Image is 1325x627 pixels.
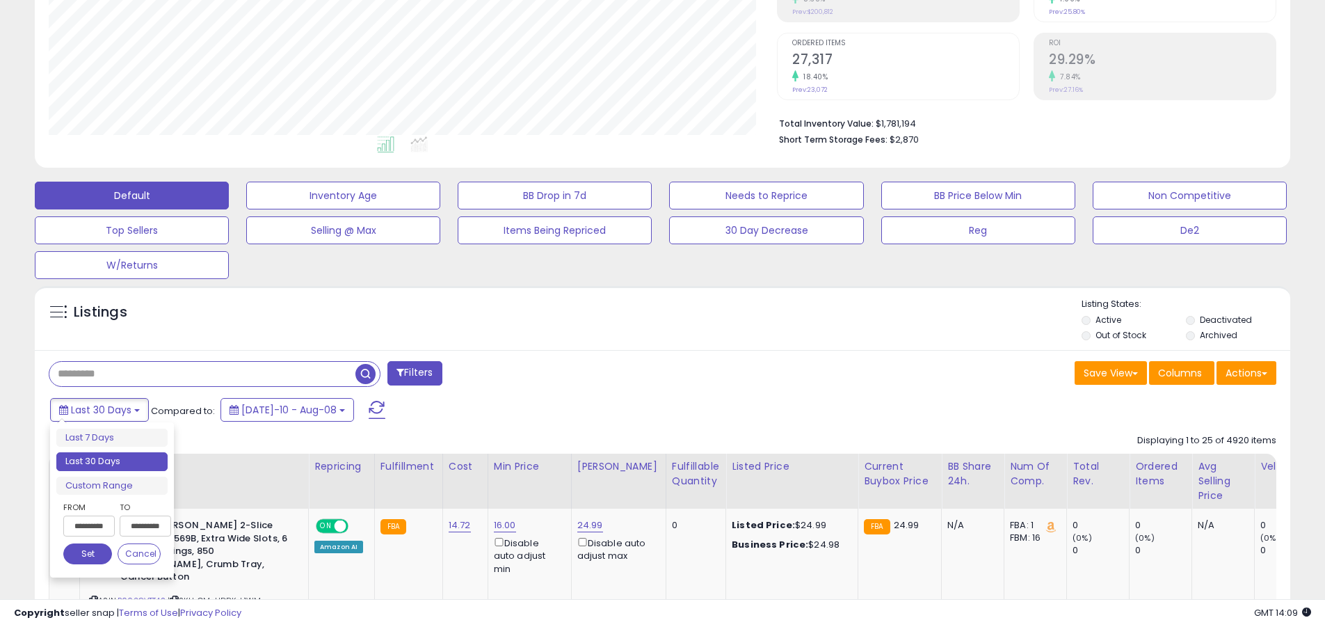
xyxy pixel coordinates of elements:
small: (0%) [1135,532,1155,543]
div: Amazon AI [314,541,363,553]
a: 16.00 [494,518,516,532]
button: Cancel [118,543,161,564]
h2: 29.29% [1049,51,1276,70]
div: Total Rev. [1073,459,1123,489]
div: Current Buybox Price [864,459,935,489]
div: Fulfillable Quantity [672,459,720,489]
small: FBA [380,519,406,534]
div: Avg Selling Price [1198,459,1248,503]
li: Custom Range [56,477,168,495]
div: Disable auto adjust min [494,535,561,576]
button: Save View [1075,361,1147,385]
span: | SKU: OM-HDDK-L1WM [168,595,261,606]
button: Default [35,182,229,209]
div: FBM: 16 [1010,532,1056,544]
button: Columns [1149,361,1214,385]
span: OFF [346,521,369,532]
span: Compared to: [151,404,215,418]
div: 0 [672,519,715,532]
button: Actions [1216,361,1276,385]
button: [DATE]-10 - Aug-08 [220,398,354,422]
span: $2,870 [890,133,919,146]
p: Listing States: [1082,298,1290,311]
div: 0 [1135,544,1191,557]
small: Prev: $200,812 [792,8,833,16]
span: 2025-09-8 14:09 GMT [1254,606,1311,619]
div: Velocity [1260,459,1311,474]
span: [DATE]-10 - Aug-08 [241,403,337,417]
button: Top Sellers [35,216,229,244]
button: Items Being Repriced [458,216,652,244]
small: 7.84% [1055,72,1081,82]
a: 24.99 [577,518,603,532]
button: Selling @ Max [246,216,440,244]
div: N/A [947,519,993,532]
h5: Listings [74,303,127,322]
div: N/A [1198,519,1244,532]
div: Fulfillment [380,459,437,474]
b: Business Price: [732,538,808,551]
button: BB Price Below Min [881,182,1075,209]
label: From [63,500,112,514]
h2: 27,317 [792,51,1019,70]
button: Reg [881,216,1075,244]
small: Prev: 25.80% [1049,8,1085,16]
button: 30 Day Decrease [669,216,863,244]
div: 0 [1135,519,1191,532]
label: Archived [1200,329,1237,341]
button: Needs to Reprice [669,182,863,209]
label: To [120,500,161,514]
button: De2 [1093,216,1287,244]
small: FBA [864,519,890,534]
div: FBA: 1 [1010,519,1056,532]
small: 18.40% [798,72,828,82]
span: ROI [1049,40,1276,47]
a: 14.72 [449,518,471,532]
div: Num of Comp. [1010,459,1061,489]
div: Disable auto adjust max [577,535,655,562]
b: Total Inventory Value: [779,118,874,129]
span: 24.99 [894,518,920,532]
button: Non Competitive [1093,182,1287,209]
a: Privacy Policy [180,606,241,619]
a: B002CVTT4S [118,595,166,607]
label: Active [1095,314,1121,326]
div: Listed Price [732,459,852,474]
label: Out of Stock [1095,329,1146,341]
strong: Copyright [14,606,65,619]
label: Deactivated [1200,314,1252,326]
div: Cost [449,459,482,474]
div: Displaying 1 to 25 of 4920 items [1137,434,1276,447]
div: Ordered Items [1135,459,1186,489]
button: BB Drop in 7d [458,182,652,209]
div: Min Price [494,459,565,474]
div: 0 [1073,544,1129,557]
button: Set [63,543,112,564]
div: Title [86,459,303,474]
small: Prev: 27.16% [1049,86,1083,94]
div: 0 [1260,519,1317,532]
button: W/Returns [35,251,229,279]
a: Terms of Use [119,606,178,619]
div: BB Share 24h. [947,459,998,489]
b: Listed Price: [732,518,795,532]
div: Repricing [314,459,369,474]
div: $24.98 [732,539,847,551]
b: BLACK+[PERSON_NAME] 2-Slice Toaster, T2569B, Extra Wide Slots, 6 Shade Settings, 850 [PERSON_NAME... [120,519,289,587]
div: $24.99 [732,519,847,532]
button: Last 30 Days [50,398,149,422]
span: Ordered Items [792,40,1019,47]
div: 0 [1260,544,1317,557]
small: (0%) [1073,532,1092,543]
button: Inventory Age [246,182,440,209]
button: Filters [387,361,442,386]
small: Prev: 23,072 [792,86,828,94]
div: 0 [1073,519,1129,532]
div: [PERSON_NAME] [577,459,660,474]
span: Last 30 Days [71,403,131,417]
div: seller snap | | [14,607,241,620]
span: ON [317,521,335,532]
small: (0%) [1260,532,1280,543]
b: Short Term Storage Fees: [779,134,888,145]
li: Last 7 Days [56,429,168,447]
